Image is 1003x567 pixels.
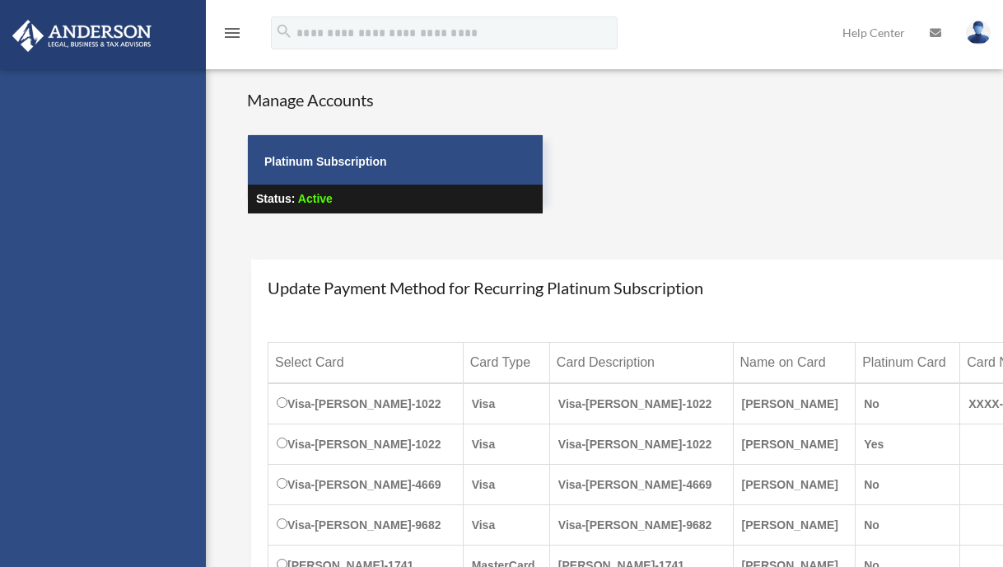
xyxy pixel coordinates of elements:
td: No [856,505,960,546]
td: [PERSON_NAME] [733,505,856,546]
td: No [856,465,960,505]
td: No [856,383,960,424]
strong: Platinum Subscription [264,155,387,168]
img: Anderson Advisors Platinum Portal [7,20,156,52]
td: Visa [463,505,549,546]
img: User Pic [966,21,991,45]
th: Card Type [463,343,549,384]
a: menu [222,29,242,43]
td: Visa-[PERSON_NAME]-4669 [268,465,464,505]
th: Select Card [268,343,464,384]
td: [PERSON_NAME] [733,383,856,424]
td: Visa [463,383,549,424]
th: Platinum Card [856,343,960,384]
th: Name on Card [733,343,856,384]
td: Visa [463,424,549,465]
td: [PERSON_NAME] [733,465,856,505]
td: Visa-[PERSON_NAME]-4669 [549,465,733,505]
span: Active [298,192,333,205]
td: Visa-[PERSON_NAME]-9682 [549,505,733,546]
strong: Status: [256,192,295,205]
td: Visa-[PERSON_NAME]-1022 [268,424,464,465]
i: search [275,22,293,40]
th: Card Description [549,343,733,384]
td: Visa [463,465,549,505]
td: [PERSON_NAME] [733,424,856,465]
td: Visa-[PERSON_NAME]-1022 [549,424,733,465]
i: menu [222,23,242,43]
td: Yes [856,424,960,465]
td: Visa-[PERSON_NAME]-1022 [268,383,464,424]
td: Visa-[PERSON_NAME]-1022 [549,383,733,424]
td: Visa-[PERSON_NAME]-9682 [268,505,464,546]
h4: Manage Accounts [247,88,543,111]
